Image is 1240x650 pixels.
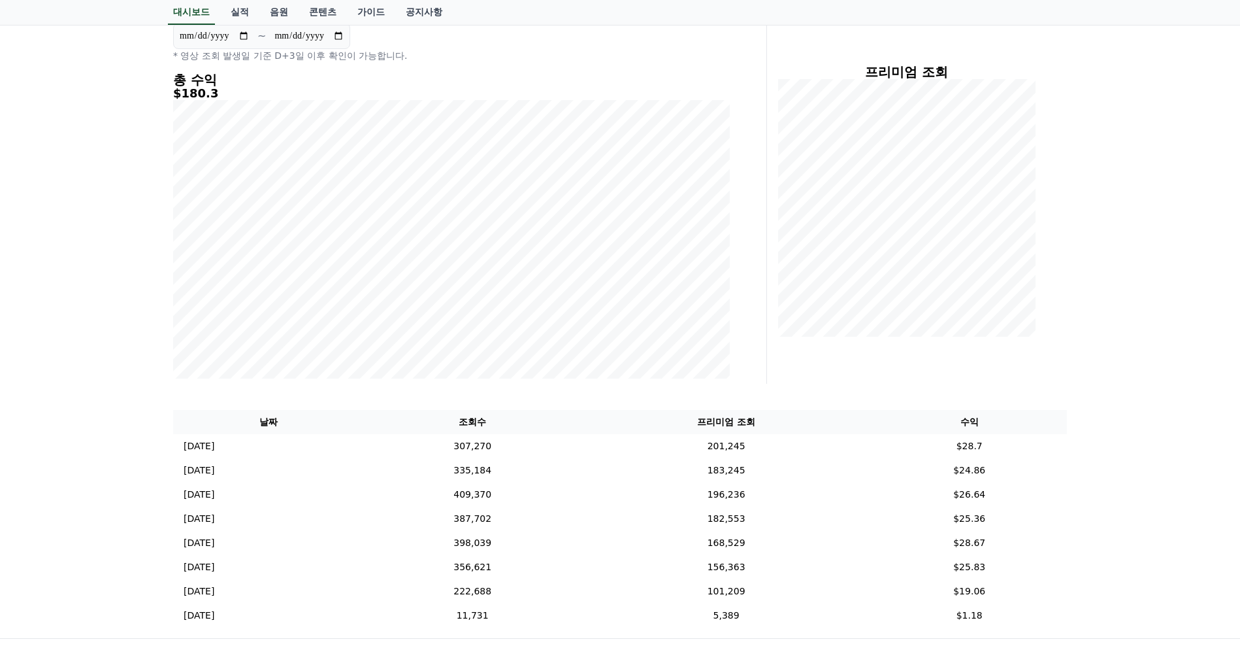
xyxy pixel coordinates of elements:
[872,579,1067,604] td: $19.06
[581,531,872,555] td: 168,529
[581,579,872,604] td: 101,209
[365,604,581,628] td: 11,731
[365,410,581,434] th: 조회수
[872,410,1067,434] th: 수익
[365,531,581,555] td: 398,039
[365,507,581,531] td: 387,702
[581,410,872,434] th: 프리미엄 조회
[581,483,872,507] td: 196,236
[184,585,214,598] p: [DATE]
[872,531,1067,555] td: $28.67
[872,434,1067,458] td: $28.7
[365,483,581,507] td: 409,370
[184,560,214,574] p: [DATE]
[777,65,1036,79] h4: 프리미엄 조회
[184,512,214,526] p: [DATE]
[365,579,581,604] td: 222,688
[365,434,581,458] td: 307,270
[184,536,214,550] p: [DATE]
[872,458,1067,483] td: $24.86
[872,483,1067,507] td: $26.64
[581,604,872,628] td: 5,389
[257,28,266,44] p: ~
[872,604,1067,628] td: $1.18
[173,410,365,434] th: 날짜
[184,439,214,453] p: [DATE]
[365,458,581,483] td: 335,184
[173,73,730,87] h4: 총 수익
[365,555,581,579] td: 356,621
[184,488,214,502] p: [DATE]
[581,434,872,458] td: 201,245
[581,555,872,579] td: 156,363
[184,609,214,623] p: [DATE]
[581,507,872,531] td: 182,553
[184,464,214,477] p: [DATE]
[581,458,872,483] td: 183,245
[872,555,1067,579] td: $25.83
[173,49,730,62] p: * 영상 조회 발생일 기준 D+3일 이후 확인이 가능합니다.
[872,507,1067,531] td: $25.36
[173,87,730,100] h5: $180.3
